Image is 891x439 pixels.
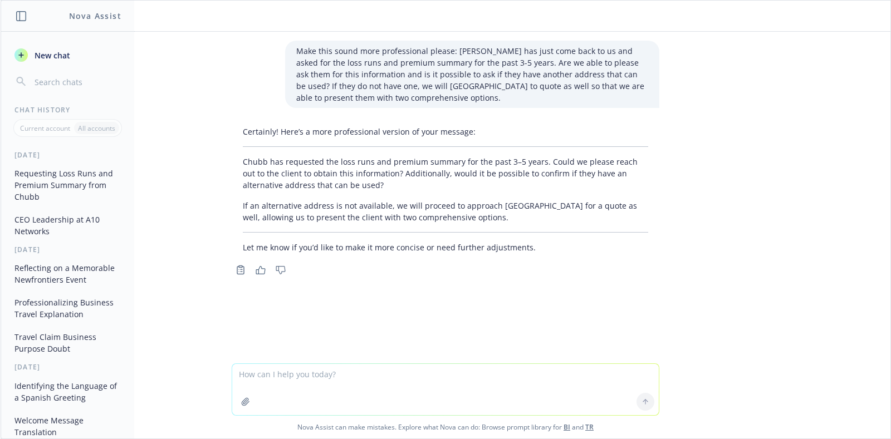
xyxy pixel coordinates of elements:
[5,416,886,438] span: Nova Assist can make mistakes. Explore what Nova can do: Browse prompt library for and
[564,422,570,432] a: BI
[296,45,648,103] p: Make this sound more professional please: [PERSON_NAME] has just come back to us and asked for th...
[10,293,125,323] button: Professionalizing Business Travel Explanation
[1,362,134,372] div: [DATE]
[243,200,648,223] p: If an alternative address is not available, we will proceed to approach [GEOGRAPHIC_DATA] for a q...
[10,210,125,240] button: CEO Leadership at A10 Networks
[1,105,134,115] div: Chat History
[69,10,121,22] h1: Nova Assist
[78,124,115,133] p: All accounts
[272,262,290,278] button: Thumbs down
[10,164,125,206] button: Requesting Loss Runs and Premium Summary from Chubb
[1,150,134,160] div: [DATE]
[10,328,125,358] button: Travel Claim Business Purpose Doubt
[20,124,70,133] p: Current account
[1,245,134,254] div: [DATE]
[10,259,125,289] button: Reflecting on a Memorable Newfrontiers Event
[243,241,648,253] p: Let me know if you’d like to make it more concise or need further adjustments.
[32,74,121,90] input: Search chats
[236,265,246,275] svg: Copy to clipboard
[10,45,125,65] button: New chat
[243,126,648,137] p: Certainly! Here’s a more professional version of your message:
[243,156,648,191] p: Chubb has requested the loss runs and premium summary for the past 3–5 years. Could we please rea...
[10,377,125,407] button: Identifying the Language of a Spanish Greeting
[32,50,70,61] span: New chat
[585,422,594,432] a: TR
